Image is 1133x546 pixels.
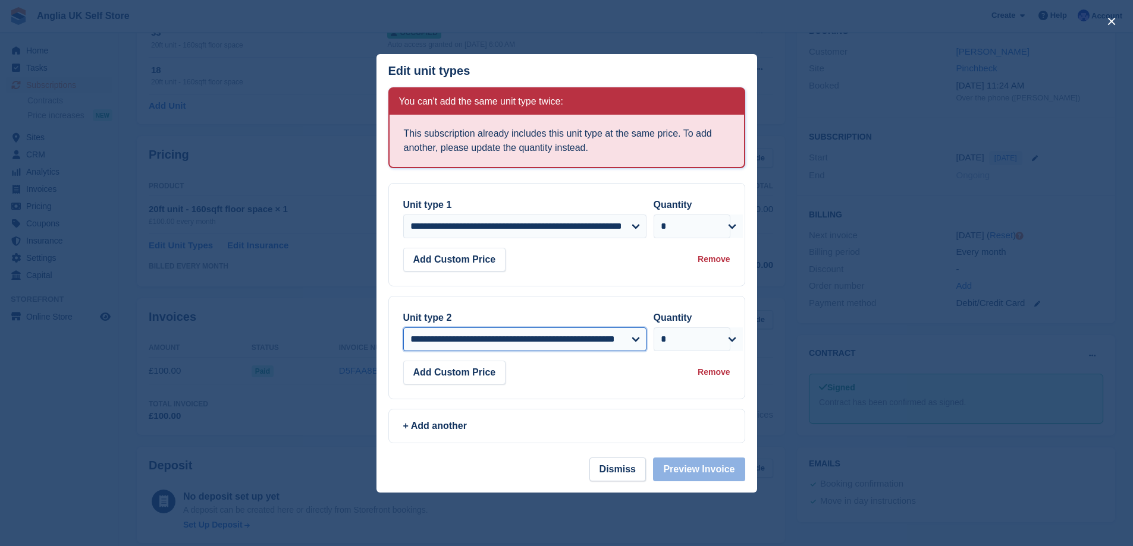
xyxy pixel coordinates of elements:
[403,248,506,272] button: Add Custom Price
[698,253,730,266] div: Remove
[404,127,730,155] li: This subscription already includes this unit type at the same price. To add another, please updat...
[403,361,506,384] button: Add Custom Price
[654,200,692,210] label: Quantity
[388,409,745,443] a: + Add another
[698,366,730,378] div: Remove
[1102,12,1121,31] button: close
[654,313,692,323] label: Quantity
[653,457,745,481] button: Preview Invoice
[399,96,563,108] h2: You can't add the same unit type twice:
[403,419,730,433] div: + Add another
[589,457,646,481] button: Dismiss
[388,64,470,78] p: Edit unit types
[403,313,452,323] label: Unit type 2
[403,200,452,210] label: Unit type 1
